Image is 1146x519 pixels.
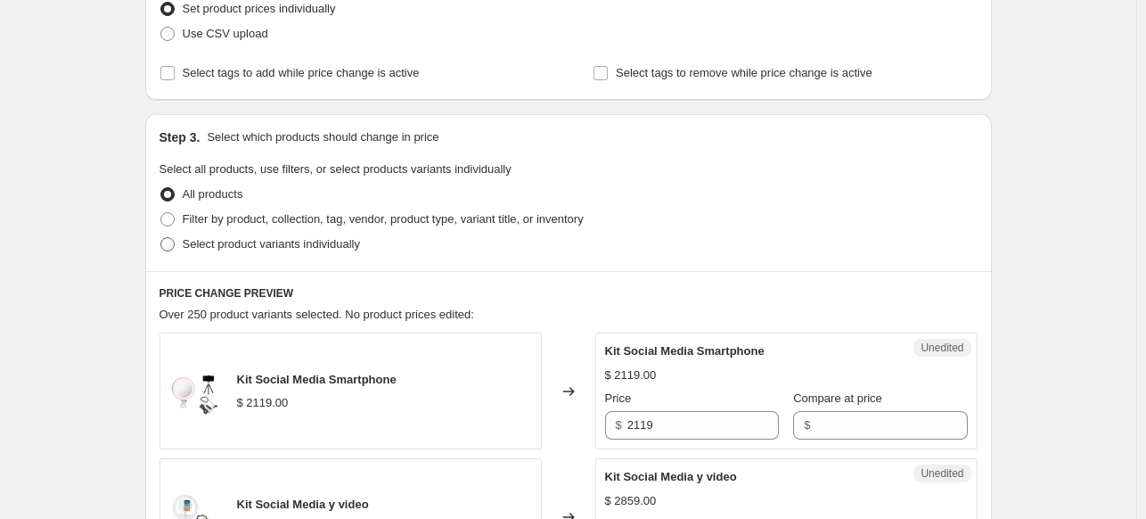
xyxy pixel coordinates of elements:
[793,391,882,405] span: Compare at price
[237,373,397,386] span: Kit Social Media Smartphone
[160,162,512,176] span: Select all products, use filters, or select products variants individually
[616,418,622,432] span: $
[169,365,223,418] img: kit3_80x.png
[183,2,336,15] span: Set product prices individually
[605,470,737,483] span: Kit Social Media y video
[183,66,420,79] span: Select tags to add while price change is active
[921,341,963,355] span: Unedited
[183,212,584,226] span: Filter by product, collection, tag, vendor, product type, variant title, or inventory
[183,187,243,201] span: All products
[160,128,201,146] h2: Step 3.
[804,418,810,432] span: $
[183,237,360,251] span: Select product variants individually
[921,466,963,481] span: Unedited
[605,367,657,384] div: $ 2119.00
[616,66,872,79] span: Select tags to remove while price change is active
[605,492,657,510] div: $ 2859.00
[605,391,632,405] span: Price
[605,344,765,358] span: Kit Social Media Smartphone
[237,394,289,412] div: $ 2119.00
[183,27,268,40] span: Use CSV upload
[237,498,369,511] span: Kit Social Media y video
[207,128,438,146] p: Select which products should change in price
[160,308,474,321] span: Over 250 product variants selected. No product prices edited:
[160,286,978,301] h6: PRICE CHANGE PREVIEW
